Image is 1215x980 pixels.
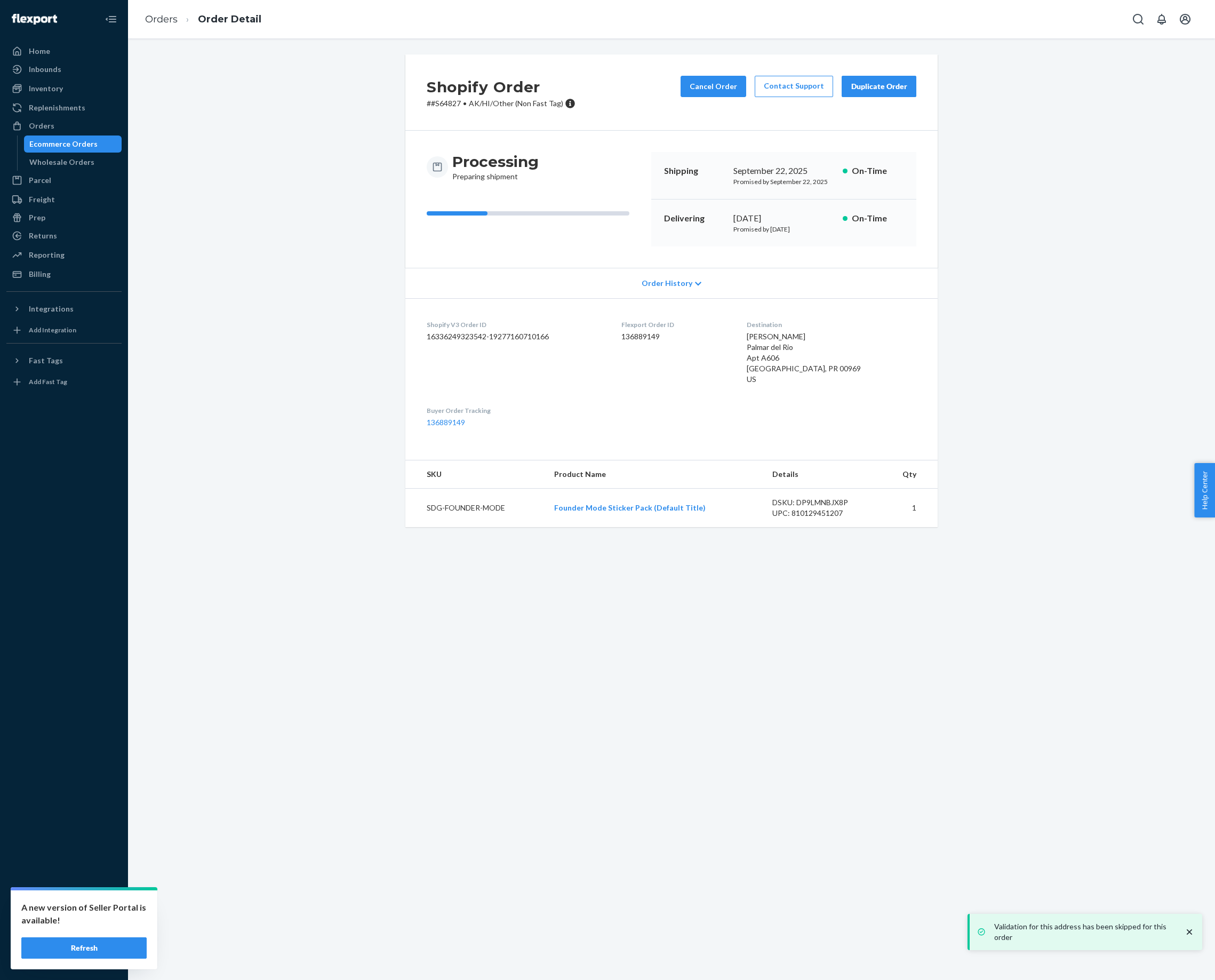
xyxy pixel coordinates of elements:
div: Add Fast Tag [29,377,67,386]
img: Flexport logo [12,14,57,25]
div: Ecommerce Orders [29,139,98,149]
p: Promised by September 22, 2025 [733,177,834,186]
a: Orders [145,13,178,25]
th: Qty [881,460,938,489]
a: Parcel [6,172,122,189]
th: SKU [405,460,546,489]
a: Add Integration [6,322,122,339]
h3: Processing [452,152,539,171]
div: Parcel [29,175,51,186]
div: Billing [29,269,51,280]
a: Settings [6,896,122,913]
p: On-Time [852,165,904,177]
div: Integrations [29,304,74,314]
div: Inbounds [29,64,61,75]
div: Inventory [29,83,63,94]
span: AK/HI/Other (Non Fast Tag) [469,99,563,108]
p: On-Time [852,212,904,225]
span: • [463,99,467,108]
p: A new version of Seller Portal is available! [21,901,147,927]
button: Integrations [6,300,122,317]
svg: close toast [1184,927,1195,937]
h2: Shopify Order [427,76,575,98]
a: Order Detail [198,13,261,25]
div: Preparing shipment [452,152,539,182]
a: Billing [6,266,122,283]
a: Add Fast Tag [6,373,122,391]
dt: Flexport Order ID [621,320,730,329]
a: Wholesale Orders [24,154,122,171]
a: 136889149 [427,418,465,427]
div: Replenishments [29,102,85,113]
a: Help Center [6,932,122,949]
p: Delivering [664,212,725,225]
a: Reporting [6,246,122,264]
dd: 16336249323542-19277160710166 [427,331,604,342]
div: Prep [29,212,45,223]
div: Freight [29,194,55,205]
button: Open Search Box [1128,9,1149,30]
div: UPC: 810129451207 [772,508,873,519]
dd: 136889149 [621,331,730,342]
a: Returns [6,227,122,244]
button: Help Center [1194,463,1215,517]
div: Duplicate Order [851,81,907,92]
a: Founder Mode Sticker Pack (Default Title) [554,503,706,512]
button: Open account menu [1174,9,1196,30]
button: Open notifications [1151,9,1172,30]
a: Home [6,43,122,60]
button: Cancel Order [681,76,746,97]
dt: Destination [747,320,916,329]
div: Wholesale Orders [29,157,94,168]
th: Product Name [546,460,764,489]
iframe: Opens a widget where you can chat to one of our agents [1146,948,1204,975]
td: SDG-FOUNDER-MODE [405,489,546,528]
button: Refresh [21,937,147,959]
div: [DATE] [733,212,834,225]
button: Fast Tags [6,352,122,369]
a: Contact Support [755,76,833,97]
th: Details [764,460,881,489]
div: September 22, 2025 [733,165,834,177]
div: Add Integration [29,325,76,334]
a: Prep [6,209,122,226]
p: Validation for this address has been skipped for this order [994,921,1173,943]
button: Talk to Support [6,914,122,931]
div: Reporting [29,250,65,260]
ol: breadcrumbs [137,4,270,35]
a: Inbounds [6,61,122,78]
a: Ecommerce Orders [24,136,122,153]
dt: Shopify V3 Order ID [427,320,604,329]
div: Returns [29,230,57,241]
p: # #S64827 [427,98,575,109]
div: Orders [29,121,54,131]
a: Orders [6,117,122,134]
div: Fast Tags [29,355,63,366]
dt: Buyer Order Tracking [427,406,604,415]
button: Duplicate Order [842,76,916,97]
a: Inventory [6,80,122,97]
td: 1 [881,489,938,528]
p: Shipping [664,165,725,177]
button: Close Navigation [100,9,122,30]
div: DSKU: DP9LMNBJX8P [772,497,873,508]
a: Freight [6,191,122,208]
div: Home [29,46,50,57]
span: [PERSON_NAME] Palmar del Rio Apt A606 [GEOGRAPHIC_DATA], PR 00969 US [747,332,861,384]
a: Replenishments [6,99,122,116]
p: Promised by [DATE] [733,225,834,234]
span: Order History [642,278,692,289]
button: Give Feedback [6,950,122,967]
